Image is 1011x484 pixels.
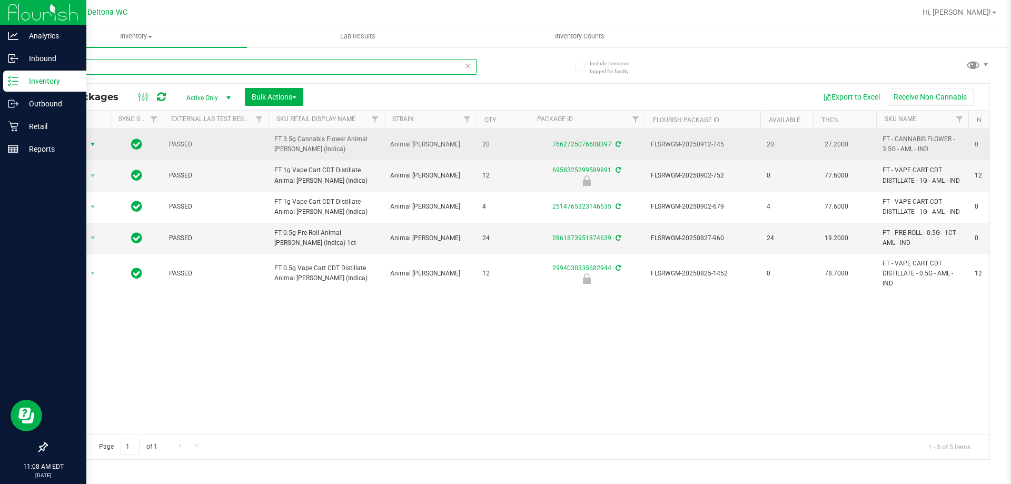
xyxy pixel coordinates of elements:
span: 4 [767,202,807,212]
span: 20 [767,140,807,150]
p: Reports [18,143,82,155]
span: 24 [482,233,522,243]
p: Analytics [18,29,82,42]
span: Hi, [PERSON_NAME]! [923,8,991,16]
span: In Sync [131,168,142,183]
button: Receive Non-Cannabis [887,88,974,106]
span: 77.6000 [819,199,854,214]
span: 12 [482,269,522,279]
a: Inventory Counts [469,25,690,47]
span: Animal [PERSON_NAME] [390,269,470,279]
iframe: Resource center [11,400,42,431]
span: FT - VAPE CART CDT DISTILLATE - 1G - AML - IND [883,165,962,185]
p: [DATE] [5,471,82,479]
a: Sync Status [118,115,159,123]
span: 77.6000 [819,168,854,183]
inline-svg: Inbound [8,53,18,64]
span: Sync from Compliance System [614,166,621,174]
span: PASSED [169,140,262,150]
span: FT 0.5g Pre-Roll Animal [PERSON_NAME] (Indica) 1ct [274,228,378,248]
a: Flourish Package ID [653,116,719,124]
span: FT 1g Vape Cart CDT Distillate Animal [PERSON_NAME] (Indica) [274,197,378,217]
span: select [86,137,100,152]
input: Search Package ID, Item Name, SKU, Lot or Part Number... [46,59,477,75]
a: Filter [366,111,384,129]
span: Clear [464,59,471,73]
a: Lab Results [247,25,469,47]
span: FLSRWGM-20250902-679 [651,202,754,212]
span: select [86,169,100,183]
span: Inventory Counts [541,32,619,41]
span: Animal [PERSON_NAME] [390,171,470,181]
div: Newly Received [527,175,646,186]
span: Sync from Compliance System [614,203,621,210]
span: select [86,200,100,214]
span: Animal [PERSON_NAME] [390,233,470,243]
a: Package ID [537,115,573,123]
span: FT - PRE-ROLL - 0.5G - 1CT - AML - IND [883,228,962,248]
a: 2994030335682944 [552,264,611,272]
a: THC% [821,116,839,124]
button: Bulk Actions [245,88,303,106]
a: 2861873951874639 [552,234,611,242]
a: Filter [951,111,968,129]
span: 19.2000 [819,231,854,246]
p: 11:08 AM EDT [5,462,82,471]
span: 0 [767,171,807,181]
span: Include items not tagged for facility [590,60,642,75]
p: Inbound [18,52,82,65]
span: 78.7000 [819,266,854,281]
span: select [86,231,100,245]
span: Sync from Compliance System [614,234,621,242]
inline-svg: Inventory [8,76,18,86]
span: FLSRWGM-20250825-1452 [651,269,754,279]
a: Qty [484,116,496,124]
span: FLSRWGM-20250912-745 [651,140,754,150]
button: Export to Excel [816,88,887,106]
a: 2514765323146635 [552,203,611,210]
a: 6958325299589891 [552,166,611,174]
a: Sku Retail Display Name [276,115,355,123]
span: FT 1g Vape Cart CDT Distillate Animal [PERSON_NAME] (Indica) [274,165,378,185]
span: FT - VAPE CART CDT DISTILLATE - 0.5G - AML - IND [883,259,962,289]
span: PASSED [169,233,262,243]
span: Inventory [25,32,247,41]
span: FLSRWGM-20250827-960 [651,233,754,243]
a: Filter [459,111,476,129]
span: 4 [482,202,522,212]
p: Outbound [18,97,82,110]
a: Filter [627,111,645,129]
input: 1 [121,439,140,455]
span: Page of 1 [90,439,166,455]
span: 0 [767,269,807,279]
div: Newly Received [527,273,646,284]
span: FT - CANNABIS FLOWER - 3.5G - AML - IND [883,134,962,154]
a: 7662725076608397 [552,141,611,148]
inline-svg: Reports [8,144,18,154]
span: 1 - 5 of 5 items [920,439,979,455]
span: 20 [482,140,522,150]
span: 12 [482,171,522,181]
a: Filter [145,111,163,129]
span: FT 0.5g Vape Cart CDT Distillate Animal [PERSON_NAME] (Indica) [274,263,378,283]
inline-svg: Outbound [8,98,18,109]
span: Lab Results [326,32,390,41]
span: Animal [PERSON_NAME] [390,140,470,150]
span: All Packages [55,91,129,103]
a: Filter [251,111,268,129]
span: 27.2000 [819,137,854,152]
span: select [86,266,100,281]
span: Sync from Compliance System [614,264,621,272]
a: Strain [392,115,414,123]
a: SKU Name [885,115,916,123]
p: Retail [18,120,82,133]
span: FLSRWGM-20250902-752 [651,171,754,181]
span: 24 [767,233,807,243]
a: External Lab Test Result [171,115,254,123]
span: PASSED [169,269,262,279]
span: Bulk Actions [252,93,296,101]
a: Inventory [25,25,247,47]
span: In Sync [131,137,142,152]
span: In Sync [131,231,142,245]
span: Animal [PERSON_NAME] [390,202,470,212]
